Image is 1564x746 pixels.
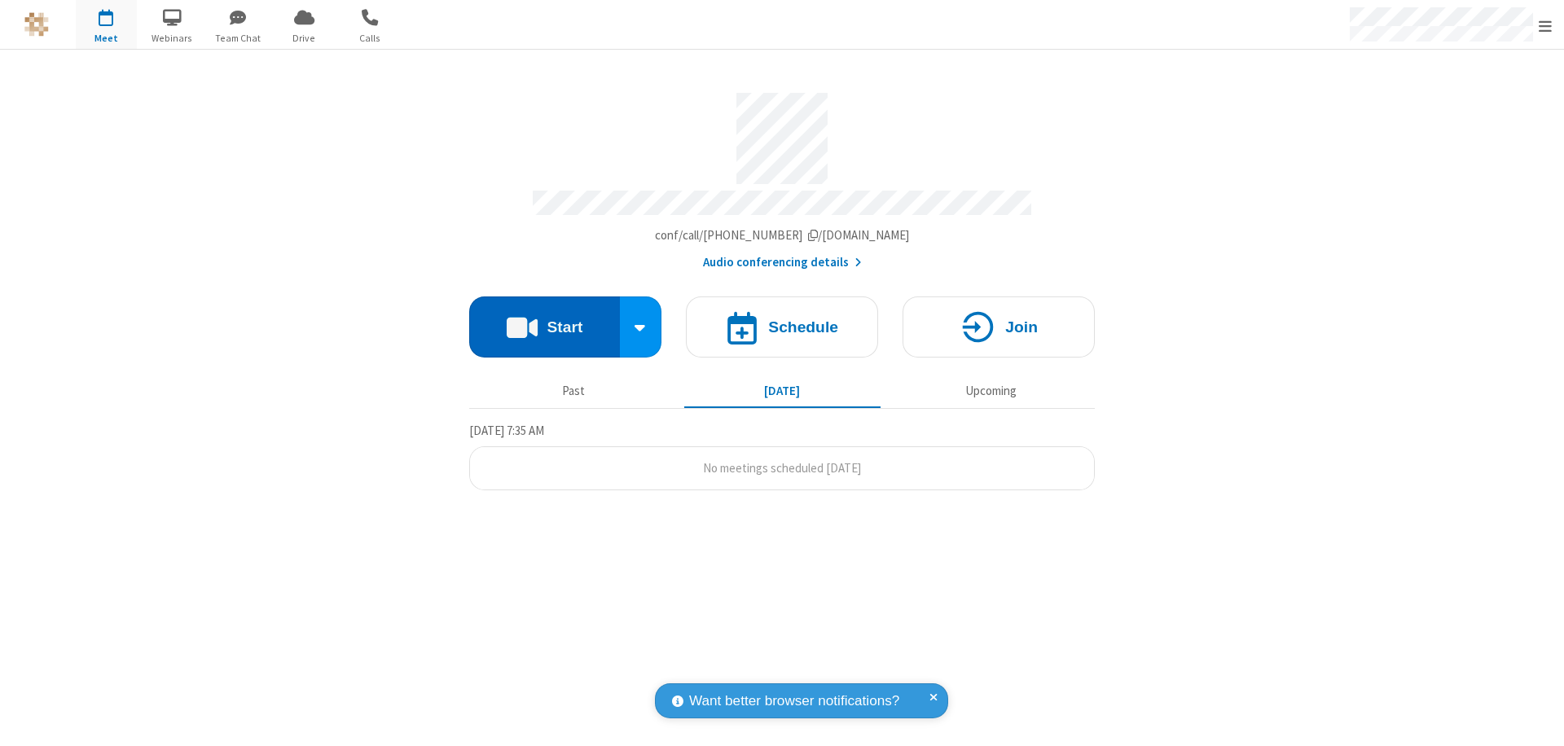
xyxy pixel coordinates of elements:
[469,81,1095,272] section: Account details
[893,375,1089,406] button: Upcoming
[768,319,838,335] h4: Schedule
[703,253,862,272] button: Audio conferencing details
[274,31,335,46] span: Drive
[686,296,878,358] button: Schedule
[208,31,269,46] span: Team Chat
[620,296,662,358] div: Start conference options
[547,319,582,335] h4: Start
[476,375,672,406] button: Past
[655,227,910,243] span: Copy my meeting room link
[469,296,620,358] button: Start
[684,375,881,406] button: [DATE]
[1005,319,1038,335] h4: Join
[469,421,1095,491] section: Today's Meetings
[689,691,899,712] span: Want better browser notifications?
[142,31,203,46] span: Webinars
[903,296,1095,358] button: Join
[24,12,49,37] img: QA Selenium DO NOT DELETE OR CHANGE
[655,226,910,245] button: Copy my meeting room linkCopy my meeting room link
[76,31,137,46] span: Meet
[340,31,401,46] span: Calls
[703,460,861,476] span: No meetings scheduled [DATE]
[469,423,544,438] span: [DATE] 7:35 AM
